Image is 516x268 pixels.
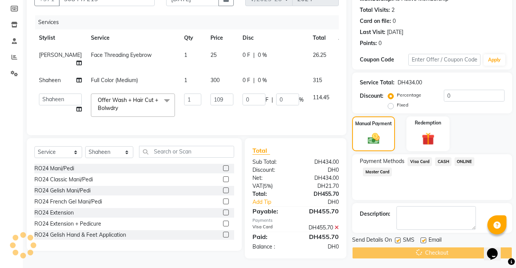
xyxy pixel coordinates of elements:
[296,207,345,216] div: DH455.70
[139,146,234,158] input: Search or Scan
[184,77,187,84] span: 1
[272,96,273,104] span: |
[184,52,187,58] span: 1
[455,157,474,166] span: ONLINE
[247,158,296,166] div: Sub Total:
[352,236,392,245] span: Send Details On
[397,102,408,108] label: Fixed
[34,231,126,239] div: RO24 Gelish Hand & Feet Application
[247,198,304,206] a: Add Tip
[296,166,345,174] div: DH0
[308,29,334,47] th: Total
[398,79,422,87] div: DH434.00
[247,207,296,216] div: Payable:
[206,29,238,47] th: Price
[252,217,339,224] div: Payments
[98,97,158,111] span: Offer Wash + Hair Cut + Bolwdry
[265,96,269,104] span: F
[393,17,396,25] div: 0
[391,6,395,14] div: 2
[252,147,270,155] span: Total
[247,243,296,251] div: Balance :
[253,51,255,59] span: |
[355,120,392,127] label: Manual Payment
[363,168,392,176] span: Master Card
[34,198,102,206] div: RO24 French Gel Mani/Pedi
[334,29,359,47] th: Action
[91,77,138,84] span: Full Color (Medium)
[429,236,442,245] span: Email
[34,29,86,47] th: Stylist
[408,54,480,66] input: Enter Offer / Coupon Code
[39,52,82,58] span: [PERSON_NAME]
[258,51,267,59] span: 0 %
[180,29,206,47] th: Qty
[364,132,383,145] img: _cash.svg
[418,131,438,147] img: _gift.svg
[360,92,383,100] div: Discount:
[296,158,345,166] div: DH434.00
[118,105,121,111] a: x
[403,236,414,245] span: SMS
[296,232,345,241] div: DH455.70
[360,6,390,14] div: Total Visits:
[258,76,267,84] span: 0 %
[247,224,296,232] div: Visa Card
[253,76,255,84] span: |
[313,94,329,101] span: 114.45
[360,17,391,25] div: Card on file:
[210,52,217,58] span: 25
[484,54,505,66] button: Apply
[360,157,404,165] span: Payment Methods
[35,15,345,29] div: Services
[484,237,508,260] iframe: chat widget
[304,198,345,206] div: DH0
[313,52,326,58] span: 26.25
[360,28,385,36] div: Last Visit:
[360,210,390,218] div: Description:
[360,79,395,87] div: Service Total:
[252,182,262,189] span: VAT
[247,232,296,241] div: Paid:
[91,52,152,58] span: Face Threading Eyebrow
[296,174,345,182] div: DH434.00
[360,39,377,47] div: Points:
[238,29,308,47] th: Disc
[296,190,345,198] div: DH455.70
[387,28,403,36] div: [DATE]
[379,39,382,47] div: 0
[415,119,441,126] label: Redemption
[34,165,74,173] div: RO24 Mani/Pedi
[296,243,345,251] div: DH0
[34,209,74,217] div: RO24 Extension
[247,190,296,198] div: Total:
[360,56,408,64] div: Coupon Code
[86,29,180,47] th: Service
[243,76,250,84] span: 0 F
[210,77,220,84] span: 300
[296,224,345,232] div: DH455.70
[313,77,322,84] span: 315
[435,157,451,166] span: CASH
[247,166,296,174] div: Discount:
[247,174,296,182] div: Net:
[39,77,61,84] span: Shaheen
[34,176,93,184] div: RO24 Classic Mani/Pedi
[247,182,296,190] div: ( )
[34,187,91,195] div: RO24 Gelish Mani/Pedi
[299,96,304,104] span: %
[397,92,421,98] label: Percentage
[408,157,432,166] span: Visa Card
[296,182,345,190] div: DH21.70
[34,220,101,228] div: RO24 Extension + Pedicure
[264,183,271,189] span: 5%
[243,51,250,59] span: 0 F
